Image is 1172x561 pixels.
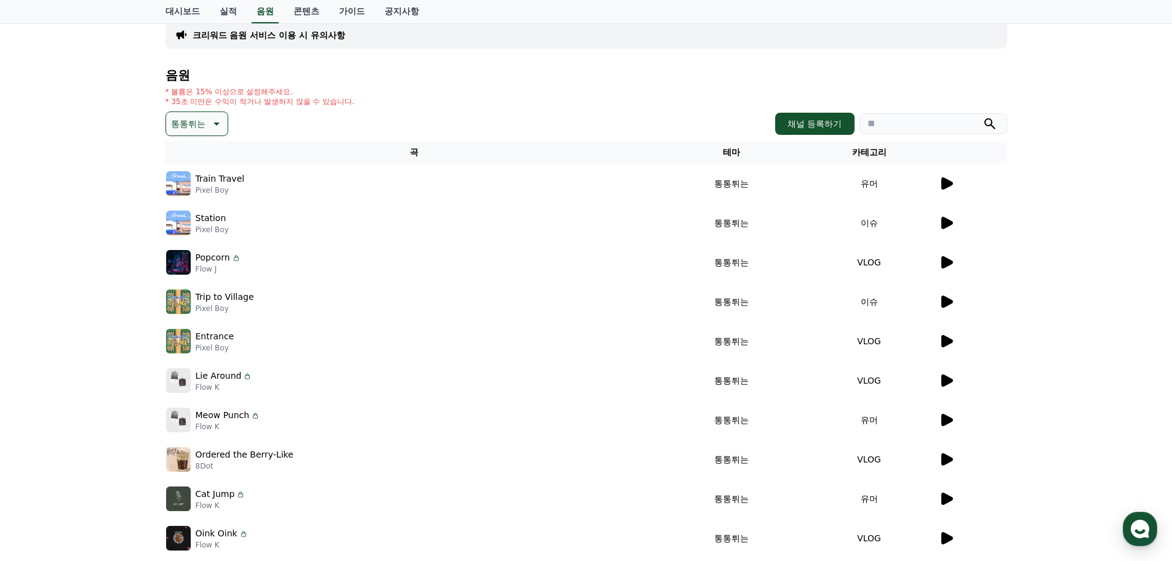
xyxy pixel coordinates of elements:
[196,540,249,550] p: Flow K
[800,282,938,321] td: 이슈
[165,97,355,107] p: * 35초 미만은 수익이 적거나 발생하지 않을 수 있습니다.
[166,447,191,472] img: music
[196,488,235,501] p: Cat Jump
[663,479,800,519] td: 통통튀는
[196,251,230,264] p: Popcorn
[165,87,355,97] p: * 볼륨은 15% 이상으로 설정해주세요.
[113,410,127,419] span: 대화
[663,141,800,164] th: 테마
[663,400,800,440] td: 통통튀는
[196,212,226,225] p: Station
[663,519,800,558] td: 통통튀는
[166,526,191,551] img: music
[166,486,191,511] img: music
[800,361,938,400] td: VLOG
[4,390,81,421] a: 홈
[800,400,938,440] td: 유머
[196,225,229,235] p: Pixel Boy
[166,289,191,314] img: music
[166,329,191,353] img: music
[663,164,800,203] td: 통통튀는
[165,141,663,164] th: 곡
[196,461,293,471] p: 8Dot
[800,141,938,164] th: 카테고리
[663,243,800,282] td: 통통튀는
[39,409,46,419] span: 홈
[196,343,234,353] p: Pixel Boy
[800,203,938,243] td: 이슈
[196,422,261,432] p: Flow K
[196,291,254,304] p: Trip to Village
[800,479,938,519] td: 유머
[171,115,205,132] p: 통통튀는
[196,172,245,185] p: Train Travel
[81,390,159,421] a: 대화
[800,243,938,282] td: VLOG
[196,185,245,195] p: Pixel Boy
[663,361,800,400] td: 통통튀는
[800,321,938,361] td: VLOG
[196,409,250,422] p: Meow Punch
[800,519,938,558] td: VLOG
[663,203,800,243] td: 통통튀는
[166,211,191,235] img: music
[193,29,345,41] a: 크리워드 음원 서비스 이용 시 유의사항
[775,113,854,135] button: 채널 등록하기
[663,321,800,361] td: 통통튀는
[165,111,228,136] button: 통통튀는
[166,250,191,275] img: music
[196,369,242,382] p: Lie Around
[196,330,234,343] p: Entrance
[663,440,800,479] td: 통통튀는
[165,68,1007,82] h4: 음원
[166,171,191,196] img: music
[166,408,191,432] img: music
[800,164,938,203] td: 유머
[196,501,246,511] p: Flow K
[196,264,241,274] p: Flow J
[800,440,938,479] td: VLOG
[166,368,191,393] img: music
[196,527,237,540] p: Oink Oink
[196,304,254,313] p: Pixel Boy
[159,390,236,421] a: 설정
[196,448,293,461] p: Ordered the Berry-Like
[196,382,253,392] p: Flow K
[190,409,205,419] span: 설정
[663,282,800,321] td: 통통튀는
